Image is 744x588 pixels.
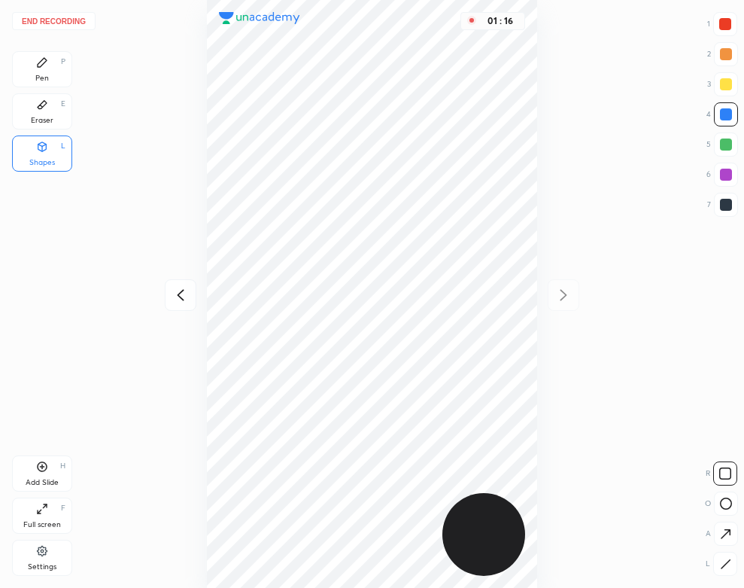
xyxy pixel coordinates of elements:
div: O [705,492,738,516]
div: Eraser [31,117,53,124]
div: Shapes [29,159,55,166]
div: 5 [706,133,738,157]
div: 2 [707,42,738,66]
div: E [61,100,65,108]
div: H [60,462,65,470]
div: Add Slide [26,479,59,486]
button: End recording [12,12,96,30]
div: 3 [707,72,738,96]
div: Settings [28,563,56,571]
div: Pen [35,75,49,82]
div: R [706,462,737,486]
div: 6 [706,163,738,187]
div: Full screen [23,521,61,529]
div: P [61,58,65,66]
div: L [61,142,65,150]
div: 1 [707,12,737,36]
div: 7 [707,193,738,217]
div: F [61,504,65,512]
img: logo.38c385cc.svg [219,12,300,24]
div: 01 : 16 [482,16,518,26]
div: L [706,552,737,576]
div: 4 [706,102,738,126]
div: A [706,522,738,546]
